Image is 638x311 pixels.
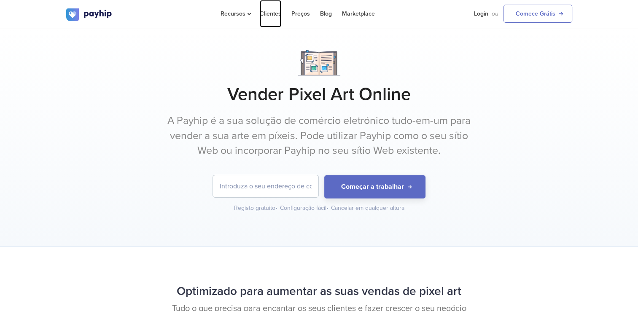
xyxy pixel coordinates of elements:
[234,204,278,212] div: Registo gratuito
[275,204,277,212] span: •
[324,175,425,198] button: Começar a trabalhar
[298,50,340,75] img: Notebook.png
[161,113,477,158] p: A Payhip é a sua solução de comércio eletrónico tudo-em-um para vender a sua arte em píxeis. Pode...
[221,10,250,17] span: Recursos
[66,280,572,303] h2: Optimizado para aumentar as suas vendas de pixel art
[66,84,572,105] h1: Vender Pixel Art Online
[331,204,404,212] div: Cancelar em qualquer altura
[66,8,113,21] img: logo.svg
[326,204,328,212] span: •
[503,5,572,23] a: Comece Grátis
[213,175,318,197] input: Introduza o seu endereço de correio eletrónico
[280,204,329,212] div: Configuração fácil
